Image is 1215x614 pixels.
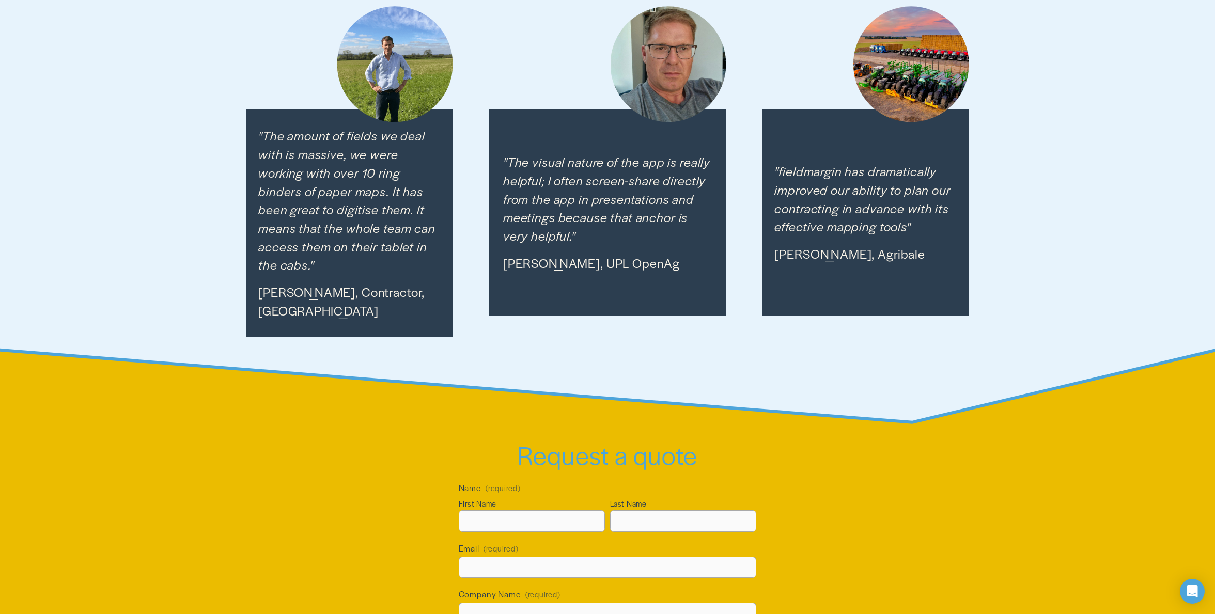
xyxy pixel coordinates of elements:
p: [PERSON_NAME], Contractor, [GEOGRAPHIC_DATA] [258,283,440,320]
span: (required) [525,589,560,600]
h3: Request a quote [459,439,757,470]
span: Email [459,542,479,555]
p: [PERSON_NAME], UPL OpenAg [503,254,712,273]
div: Open Intercom Messenger [1180,579,1205,604]
em: "The visual nature of the app is really helpful; I often screen-share directly from the app in pr... [503,153,713,244]
em: "fieldmargin has dramatically improved our ability to plan our contracting in advance with its ef... [774,162,954,235]
span: Name [459,482,481,494]
div: First Name [459,498,605,510]
p: [PERSON_NAME], Agribale [774,245,956,263]
span: (required) [484,543,519,554]
div: Last Name [610,498,756,510]
em: "The amount of fields we deal with is massive, we were working with over 10 ring binders of paper... [258,127,439,273]
span: (required) [486,484,521,492]
span: Company Name [459,588,521,601]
